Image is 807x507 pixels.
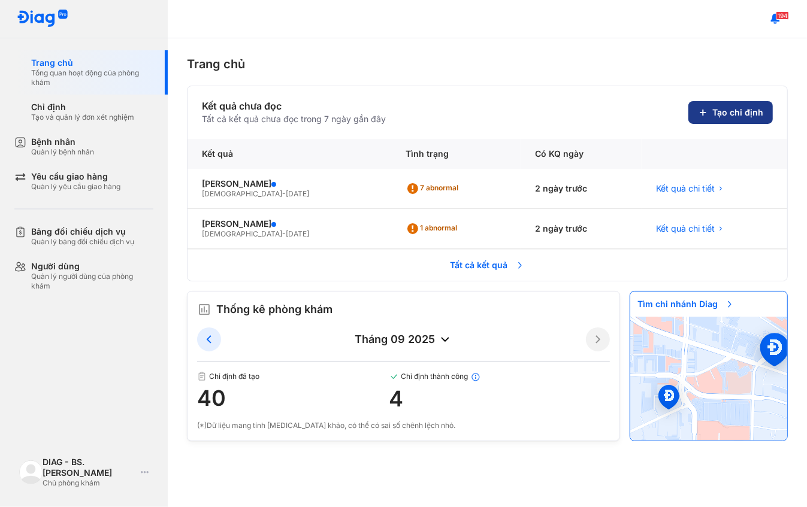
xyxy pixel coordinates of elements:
[202,189,282,198] span: [DEMOGRAPHIC_DATA]
[389,372,610,382] span: Chỉ định thành công
[31,102,134,113] div: Chỉ định
[31,237,134,247] div: Quản lý bảng đối chiếu dịch vụ
[406,179,463,198] div: 7 abnormal
[188,139,391,169] div: Kết quả
[286,189,309,198] span: [DATE]
[31,261,153,272] div: Người dùng
[31,182,120,192] div: Quản lý yêu cầu giao hàng
[282,229,286,238] span: -
[197,372,389,381] span: Chỉ định đã tạo
[521,209,642,249] div: 2 ngày trước
[712,107,763,118] span: Tạo chỉ định
[19,460,43,484] img: logo
[31,68,153,87] div: Tổng quan hoạt động của phòng khám
[521,169,642,209] div: 2 ngày trước
[776,11,789,20] span: 194
[197,420,610,431] div: (*)Dữ liệu mang tính [MEDICAL_DATA] khảo, có thể có sai số chênh lệch nhỏ.
[43,478,136,488] div: Chủ phòng khám
[17,10,68,28] img: logo
[202,101,386,111] div: Kết quả chưa đọc
[43,457,136,478] div: DIAG - BS. [PERSON_NAME]
[391,139,521,169] div: Tình trạng
[31,147,94,157] div: Quản lý bệnh nhân
[197,372,207,381] img: document.50c4cfd0.svg
[197,302,211,317] img: order.5a6da16c.svg
[187,57,788,71] div: Trang chủ
[443,253,532,278] span: Tất cả kết quả
[688,101,773,124] button: Tạo chỉ định
[202,114,386,125] div: Tất cả kết quả chưa đọc trong 7 ngày gần đây
[471,372,480,382] img: info.7e716105.svg
[31,136,94,147] div: Bệnh nhân
[656,183,715,194] span: Kết quả chi tiết
[31,113,134,122] div: Tạo và quản lý đơn xét nghiệm
[31,272,153,291] div: Quản lý người dùng của phòng khám
[216,301,333,318] span: Thống kê phòng khám
[389,372,399,382] img: checked-green.01cc79e0.svg
[286,229,309,238] span: [DATE]
[31,57,153,68] div: Trang chủ
[31,171,120,182] div: Yêu cầu giao hàng
[221,332,586,347] div: tháng 09 2025
[197,386,389,410] span: 40
[31,226,134,237] div: Bảng đối chiếu dịch vụ
[202,229,282,238] span: [DEMOGRAPHIC_DATA]
[202,178,377,189] div: [PERSON_NAME]
[656,223,715,234] span: Kết quả chi tiết
[389,387,610,411] span: 4
[202,218,377,229] div: [PERSON_NAME]
[282,189,286,198] span: -
[630,292,742,317] span: Tìm chi nhánh Diag
[521,139,642,169] div: Có KQ ngày
[406,219,462,238] div: 1 abnormal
